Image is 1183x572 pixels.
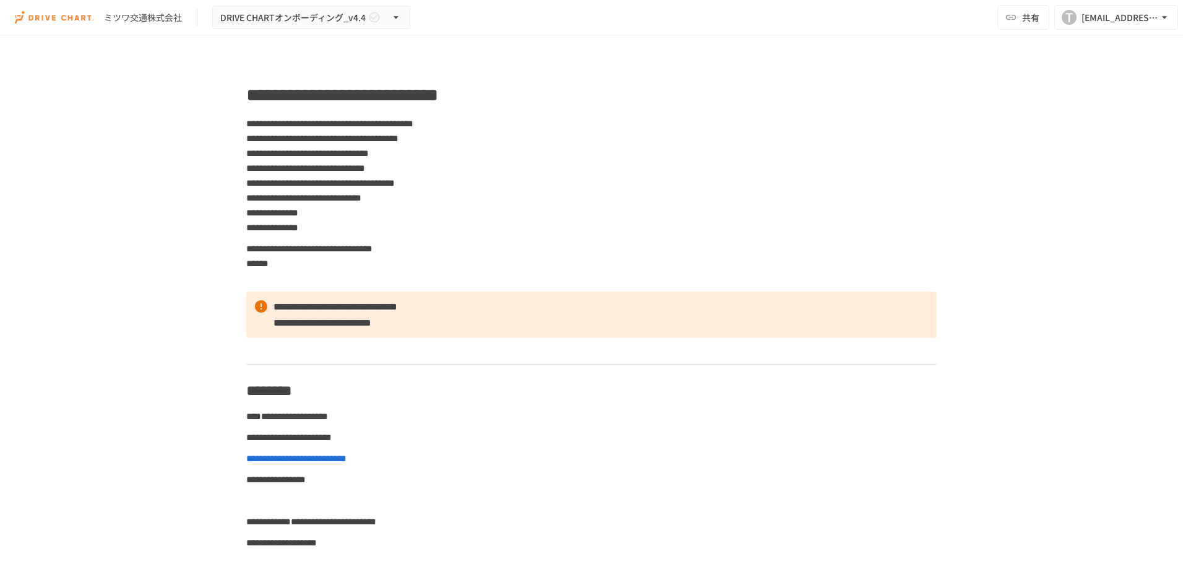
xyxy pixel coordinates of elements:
[1022,11,1039,24] span: 共有
[997,5,1049,30] button: 共有
[1054,5,1178,30] button: T[EMAIL_ADDRESS][DOMAIN_NAME]
[15,7,94,27] img: i9VDDS9JuLRLX3JIUyK59LcYp6Y9cayLPHs4hOxMB9W
[104,11,182,24] div: ミツワ交通株式会社
[1082,10,1158,25] div: [EMAIL_ADDRESS][DOMAIN_NAME]
[212,6,410,30] button: DRIVE CHARTオンボーディング_v4.4
[1062,10,1077,25] div: T
[220,10,366,25] span: DRIVE CHARTオンボーディング_v4.4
